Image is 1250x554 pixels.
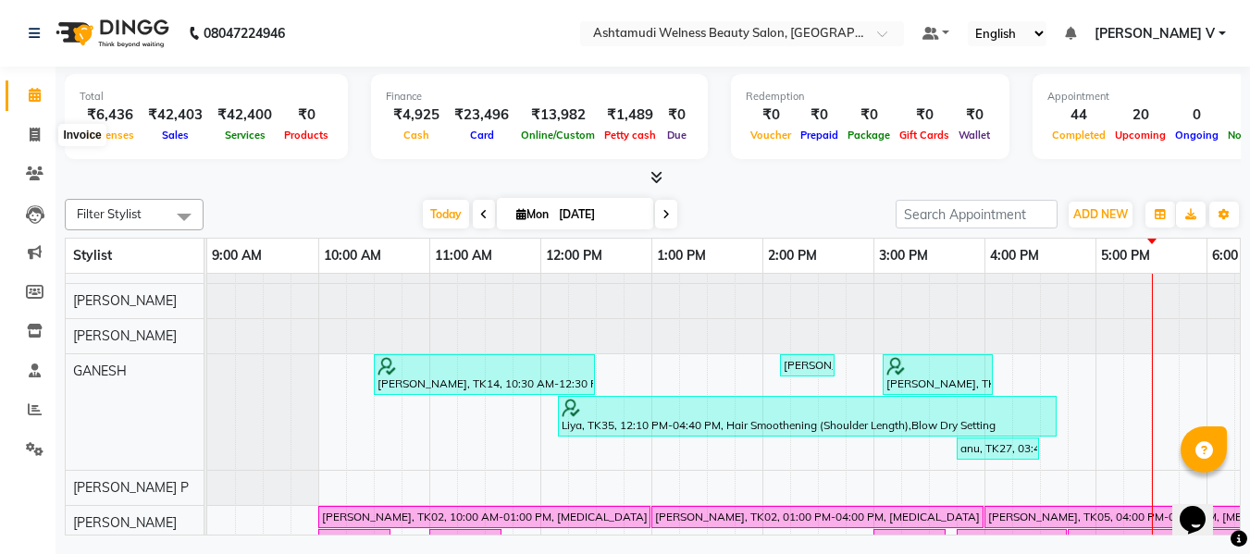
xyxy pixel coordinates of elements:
span: Stylist [73,247,112,264]
div: ₹0 [796,105,843,126]
div: [PERSON_NAME], TK24, 03:05 PM-04:05 PM, Hair Cut With Fringes [885,357,991,392]
input: Search Appointment [896,200,1058,228]
span: Card [465,129,499,142]
span: Today [423,200,469,228]
div: Invoice [58,124,105,146]
div: [PERSON_NAME], TK04, 11:00 AM-11:40 AM, Normal Hair Cut [431,532,500,548]
div: Finance [386,89,693,105]
span: Services [220,129,270,142]
a: 1:00 PM [652,242,711,269]
span: [PERSON_NAME] [73,292,177,309]
a: 10:00 AM [319,242,386,269]
span: Package [843,129,895,142]
img: logo [47,7,174,59]
span: Products [279,129,333,142]
a: 2:00 PM [763,242,822,269]
span: Cash [399,129,434,142]
span: Completed [1047,129,1110,142]
div: ₹1,489 [600,105,661,126]
div: ₹0 [746,105,796,126]
div: [PERSON_NAME], TK03, 03:00 PM-03:40 PM, Normal Cleanup [875,532,944,548]
b: 08047224946 [204,7,285,59]
a: 4:00 PM [985,242,1044,269]
div: Total [80,89,333,105]
div: ₹42,400 [210,105,279,126]
div: 20 [1110,105,1170,126]
div: ₹0 [661,105,693,126]
span: [PERSON_NAME] [73,327,177,344]
span: Mon [512,207,553,221]
div: 0 [1170,105,1223,126]
span: Ongoing [1170,129,1223,142]
span: Petty cash [600,129,661,142]
div: Redemption [746,89,995,105]
input: 2025-09-01 [553,201,646,228]
div: [PERSON_NAME], TK21, 02:10 PM-02:40 PM, [DEMOGRAPHIC_DATA] Normal Hair Cut [782,357,833,374]
span: Prepaid [796,129,843,142]
div: ₹13,982 [516,105,600,126]
div: ₹0 [895,105,954,126]
div: [PERSON_NAME], TK02, 01:00 PM-04:00 PM, [MEDICAL_DATA] Any Length Offer [653,509,982,525]
div: ₹42,403 [141,105,210,126]
div: Dimple, TK22, 04:45 PM-05:45 PM, Hair Spa [1070,532,1176,548]
a: 12:00 PM [541,242,607,269]
span: [PERSON_NAME] [73,514,177,531]
div: [PERSON_NAME], TK14, 10:30 AM-12:30 PM, Highlighting (Per Streaks),Ear to Ear Root touch Up [376,357,593,392]
span: Gift Cards [895,129,954,142]
div: Liya, TK35, 12:10 PM-04:40 PM, Hair Smoothening (Shoulder Length),Blow Dry Setting [560,399,1055,434]
span: [PERSON_NAME] V [1095,24,1215,43]
a: 11:00 AM [430,242,497,269]
div: ₹0 [954,105,995,126]
div: ₹0 [279,105,333,126]
span: GANESH [73,363,127,379]
span: Online/Custom [516,129,600,142]
div: ₹4,925 [386,105,447,126]
div: ₹0 [843,105,895,126]
a: 9:00 AM [207,242,266,269]
span: Filter Stylist [77,206,142,221]
button: ADD NEW [1069,202,1132,228]
span: Wallet [954,129,995,142]
div: ₹6,436 [80,105,141,126]
span: ADD NEW [1073,207,1128,221]
div: ₹23,496 [447,105,516,126]
div: [PERSON_NAME], TK02, 10:00 AM-01:00 PM, [MEDICAL_DATA] Any Length Offer [320,509,649,525]
span: [PERSON_NAME] P [73,479,189,496]
iframe: chat widget [1172,480,1231,536]
div: Dimple, TK22, 03:45 PM-04:45 PM, Hair Spa [959,532,1065,548]
span: Sales [157,129,193,142]
div: 44 [1047,105,1110,126]
a: 5:00 PM [1096,242,1155,269]
span: Voucher [746,129,796,142]
div: anu, TK27, 03:45 PM-04:30 PM, U Cut [959,440,1037,457]
span: Upcoming [1110,129,1170,142]
span: Due [662,129,691,142]
a: 3:00 PM [874,242,933,269]
div: Padma, TK08, 10:00 AM-10:40 AM, Normal Hair Cut [320,532,389,548]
